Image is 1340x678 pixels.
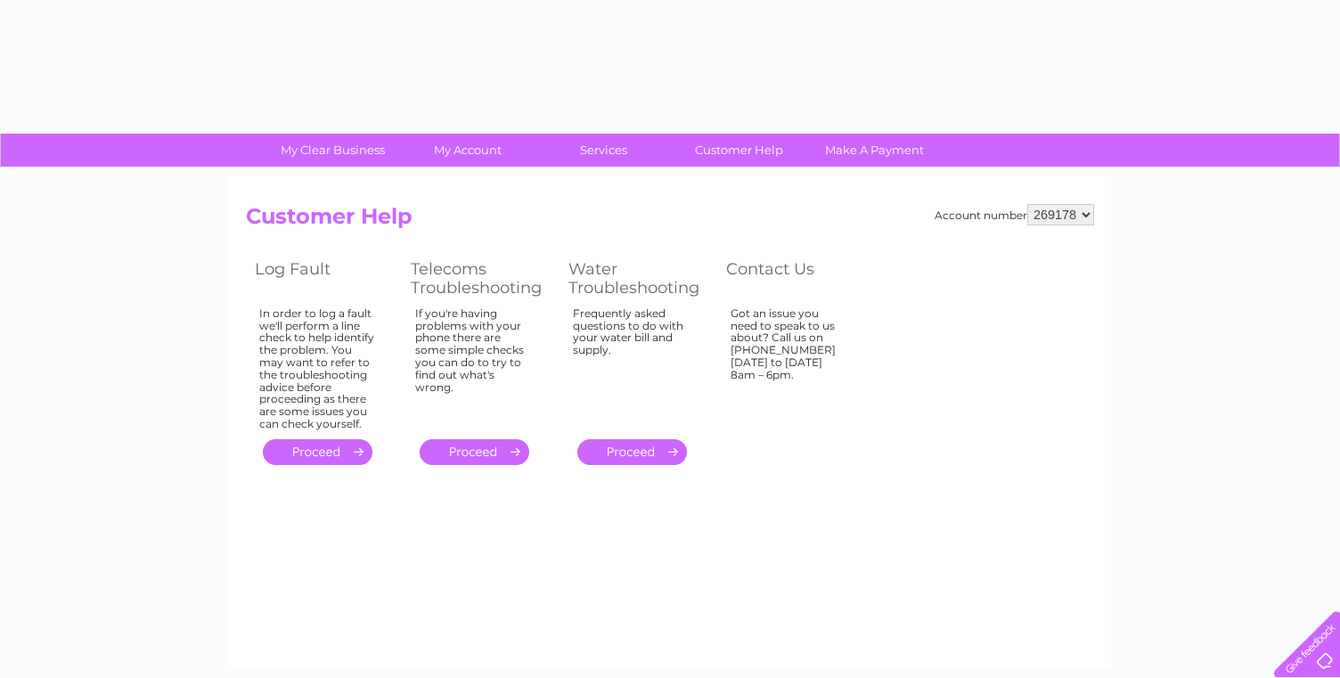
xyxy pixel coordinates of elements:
a: Make A Payment [801,134,948,167]
div: Account number [935,204,1094,225]
th: Telecoms Troubleshooting [402,255,560,302]
a: My Clear Business [259,134,406,167]
a: Customer Help [666,134,813,167]
a: My Account [395,134,542,167]
a: . [263,439,372,465]
a: . [420,439,529,465]
th: Contact Us [717,255,873,302]
div: Got an issue you need to speak to us about? Call us on [PHONE_NUMBER] [DATE] to [DATE] 8am – 6pm. [731,307,846,423]
th: Water Troubleshooting [560,255,717,302]
div: Frequently asked questions to do with your water bill and supply. [573,307,690,423]
h2: Customer Help [246,204,1094,238]
a: Services [530,134,677,167]
div: In order to log a fault we'll perform a line check to help identify the problem. You may want to ... [259,307,375,430]
a: . [577,439,687,465]
div: If you're having problems with your phone there are some simple checks you can do to try to find ... [415,307,533,423]
th: Log Fault [246,255,402,302]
